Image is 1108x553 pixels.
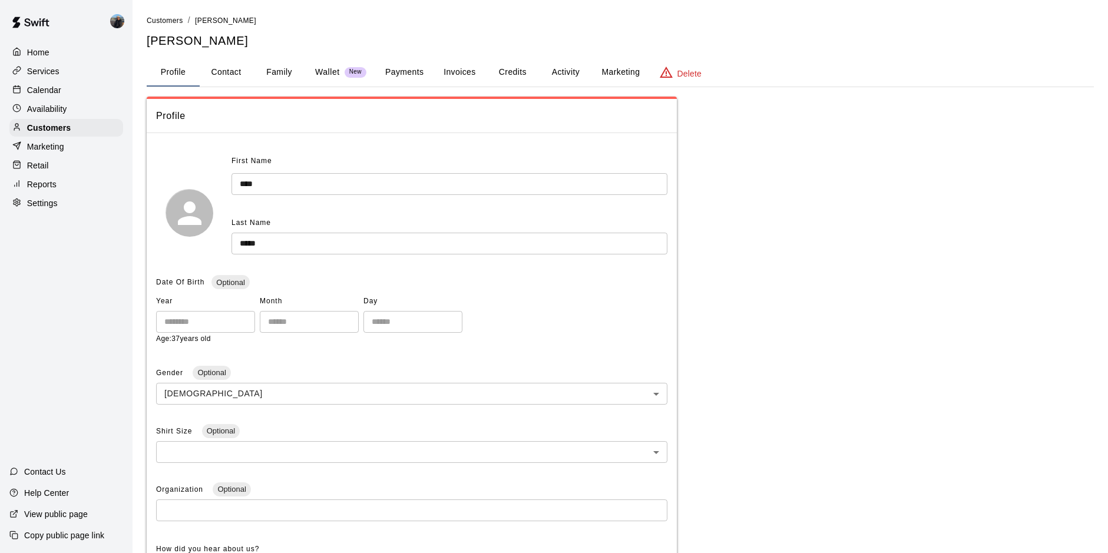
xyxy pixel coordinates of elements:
[9,81,123,99] a: Calendar
[195,16,256,25] span: [PERSON_NAME]
[156,108,667,124] span: Profile
[486,58,539,87] button: Credits
[27,47,49,58] p: Home
[200,58,253,87] button: Contact
[677,68,702,80] p: Delete
[156,427,195,435] span: Shirt Size
[156,545,259,553] span: How did you hear about us?
[363,292,462,311] span: Day
[147,14,1094,27] nav: breadcrumb
[156,278,204,286] span: Date Of Birth
[27,160,49,171] p: Retail
[156,335,211,343] span: Age: 37 years old
[24,508,88,520] p: View public page
[147,33,1094,49] h5: [PERSON_NAME]
[24,466,66,478] p: Contact Us
[188,14,190,27] li: /
[24,487,69,499] p: Help Center
[110,14,124,28] img: Coach Cruz
[27,65,59,77] p: Services
[27,103,67,115] p: Availability
[315,66,340,78] p: Wallet
[253,58,306,87] button: Family
[147,58,200,87] button: Profile
[9,119,123,137] a: Customers
[260,292,359,311] span: Month
[9,138,123,155] a: Marketing
[27,178,57,190] p: Reports
[211,278,249,287] span: Optional
[27,122,71,134] p: Customers
[147,16,183,25] span: Customers
[24,529,104,541] p: Copy public page link
[9,44,123,61] a: Home
[156,485,206,494] span: Organization
[27,197,58,209] p: Settings
[539,58,592,87] button: Activity
[213,485,250,494] span: Optional
[9,157,123,174] a: Retail
[345,68,366,76] span: New
[433,58,486,87] button: Invoices
[147,58,1094,87] div: basic tabs example
[592,58,649,87] button: Marketing
[9,194,123,212] a: Settings
[108,9,133,33] div: Coach Cruz
[9,100,123,118] a: Availability
[147,15,183,25] a: Customers
[27,84,61,96] p: Calendar
[156,369,186,377] span: Gender
[156,292,255,311] span: Year
[9,62,123,80] a: Services
[231,218,271,227] span: Last Name
[193,368,230,377] span: Optional
[9,175,123,193] a: Reports
[231,152,272,171] span: First Name
[376,58,433,87] button: Payments
[202,426,240,435] span: Optional
[27,141,64,153] p: Marketing
[156,383,667,405] div: [DEMOGRAPHIC_DATA]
